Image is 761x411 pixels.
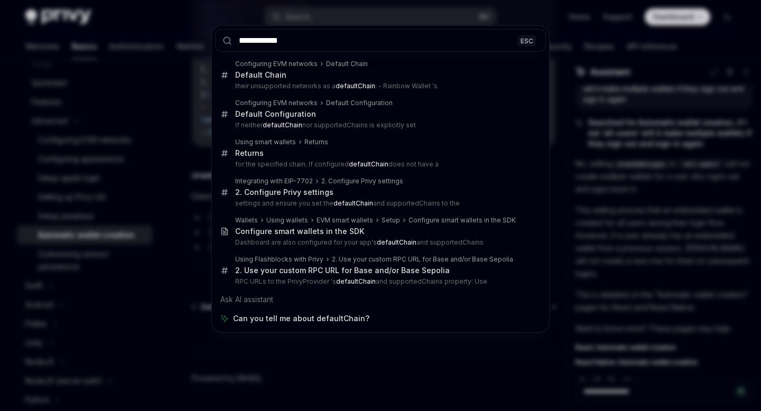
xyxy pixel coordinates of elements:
[336,277,376,285] b: defaultChain
[304,138,328,146] div: Returns
[235,177,313,185] div: Integrating with EIP-7702
[326,60,368,68] div: Default Chain
[333,199,373,207] b: defaultChain
[377,238,416,246] b: defaultChain
[235,70,286,80] div: Default Chain
[336,82,375,90] b: defaultChain
[263,121,302,129] b: defaultChain
[326,99,393,107] div: Default Configuration
[235,109,316,119] div: Default Configuration
[235,99,318,107] div: Configuring EVM networks
[235,60,318,68] div: Configuring EVM networks
[235,160,524,169] p: for the specified chain. If configured does not have a
[235,138,296,146] div: Using smart wallets
[235,227,364,236] div: Configure smart wallets in the SDK
[382,216,400,225] div: Setup
[321,177,403,185] div: 2. Configure Privy settings
[235,255,323,264] div: Using Flashblocks with Privy
[215,290,546,309] div: Ask AI assistant
[517,35,536,46] div: ESC
[235,266,450,275] div: 2. Use your custom RPC URL for Base and/or Base Sepolia
[235,148,264,158] div: Returns
[235,82,524,90] p: their unsupported networks as a : - Rainbow Wallet 's
[332,255,513,264] div: 2. Use your custom RPC URL for Base and/or Base Sepolia
[235,121,524,129] p: If neither nor supportedChains is explicitly set
[349,160,388,168] b: defaultChain
[266,216,308,225] div: Using wallets
[235,216,258,225] div: Wallets
[235,199,524,208] p: settings and ensure you set the and supportedChains to the
[409,216,516,225] div: Configure smart wallets in the SDK
[235,238,524,247] p: Dashboard are also configured for your app's and supportedChains
[317,216,373,225] div: EVM smart wallets
[235,188,333,197] div: 2. Configure Privy settings
[235,277,524,286] p: RPC URLs to the PrivyProvider 's and supportedChains property: Use
[233,313,369,324] span: Can you tell me about defaultChain?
